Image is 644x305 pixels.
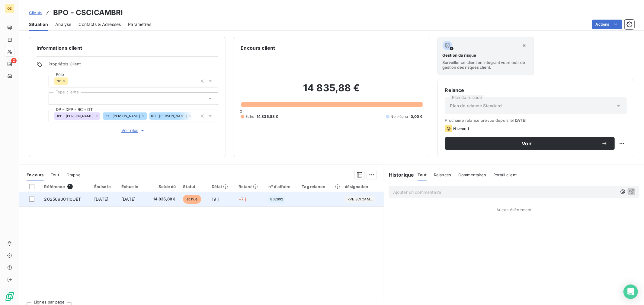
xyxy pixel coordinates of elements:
[239,197,246,202] span: +7 j
[384,171,414,178] h6: Historique
[445,118,627,123] span: Prochaine relance prévue depuis le
[27,172,43,177] span: En cours
[149,196,176,202] span: 14 835,88 €
[434,172,451,177] span: Relances
[104,114,140,118] span: RC - [PERSON_NAME]
[193,113,197,119] input: Ajouter une valeur
[347,197,373,201] span: IRVE SCI CAMBRIDGE
[66,172,81,177] span: Graphe
[445,86,627,94] h6: Relance
[183,184,204,189] div: Statut
[241,44,275,52] h6: Encours client
[302,184,338,189] div: Tag relance
[240,109,242,114] span: 0
[54,96,59,101] input: Ajouter une valeur
[437,37,534,75] button: Gestion du risqueSurveiller ce client en intégrant votre outil de gestion des risques client.
[121,197,136,202] span: [DATE]
[212,197,219,202] span: 19 j
[391,114,408,119] span: Non-échu
[445,137,615,150] button: Voir
[121,184,142,189] div: Échue le
[513,118,527,123] span: [DATE]
[94,184,114,189] div: Émise le
[78,21,121,27] span: Contacts & Adresses
[345,184,380,189] div: désignation
[450,103,502,109] span: Plan de relance Standard
[68,78,73,84] input: Ajouter une valeur
[443,53,476,58] span: Gestion du risque
[183,195,201,204] span: échue
[67,184,73,189] span: 1
[592,20,622,29] button: Actions
[128,21,151,27] span: Paramètres
[94,197,108,202] span: [DATE]
[149,184,176,189] div: Solde dû
[29,10,42,16] a: Clients
[257,114,278,119] span: 14 835,88 €
[151,114,187,118] span: RC - [PERSON_NAME]
[5,4,14,13] div: OE
[51,172,59,177] span: Tout
[411,114,423,119] span: 0,00 €
[55,21,71,27] span: Analyse
[245,114,254,119] span: Échu
[37,44,218,52] h6: Informations client
[49,61,218,70] span: Propriétés Client
[418,172,427,177] span: Tout
[44,184,87,189] div: Référence
[496,207,531,212] span: Aucun évènement
[49,127,218,134] button: Voir plus
[56,79,61,83] span: IND
[212,184,231,189] div: Délai
[443,60,529,70] span: Surveiller ce client en intégrant votre outil de gestion des risques client.
[302,197,303,202] span: _
[121,127,146,134] span: Voir plus
[53,7,123,18] h3: BPO - CSCICAMBRI
[56,114,94,118] span: DPP - [PERSON_NAME]
[268,184,294,189] div: n° d'affaire
[29,10,42,15] span: Clients
[5,292,14,301] img: Logo LeanPay
[452,141,601,146] span: Voir
[239,184,261,189] div: Retard
[453,126,469,131] span: Niveau 1
[623,285,638,299] div: Open Intercom Messenger
[458,172,486,177] span: Commentaires
[493,172,517,177] span: Portail client
[270,197,283,201] span: 802892
[11,58,17,63] span: 2
[44,197,81,202] span: 20250900110OET
[241,82,422,100] h2: 14 835,88 €
[29,21,48,27] span: Situation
